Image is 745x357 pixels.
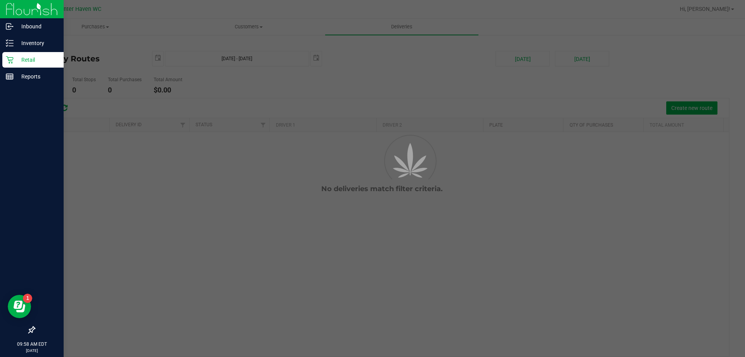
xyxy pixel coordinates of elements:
[14,72,60,81] p: Reports
[23,294,32,303] iframe: Resource center unread badge
[6,56,14,64] inline-svg: Retail
[6,39,14,47] inline-svg: Inventory
[14,55,60,64] p: Retail
[3,341,60,348] p: 09:58 AM EDT
[6,73,14,80] inline-svg: Reports
[14,38,60,48] p: Inventory
[6,23,14,30] inline-svg: Inbound
[14,22,60,31] p: Inbound
[3,348,60,354] p: [DATE]
[8,295,31,318] iframe: Resource center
